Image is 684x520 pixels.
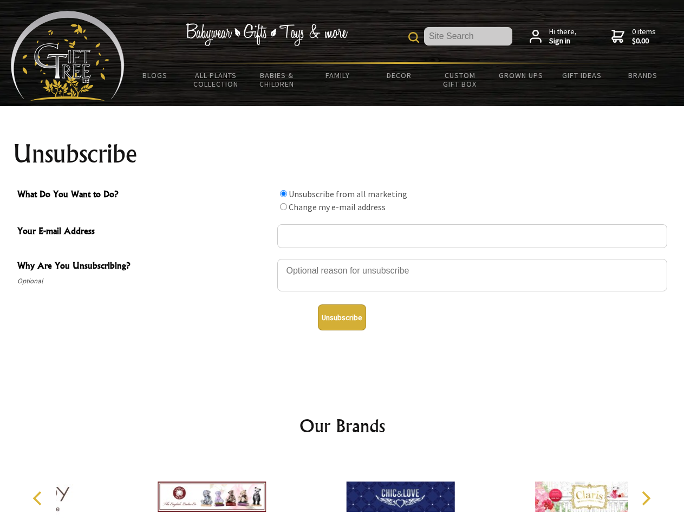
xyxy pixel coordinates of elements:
[17,224,272,240] span: Your E-mail Address
[277,259,667,291] textarea: Why Are You Unsubscribing?
[277,224,667,248] input: Your E-mail Address
[490,64,551,87] a: Grown Ups
[549,27,577,46] span: Hi there,
[429,64,491,95] a: Custom Gift Box
[246,64,308,95] a: Babies & Children
[368,64,429,87] a: Decor
[289,201,386,212] label: Change my e-mail address
[634,486,657,510] button: Next
[17,187,272,203] span: What Do You Want to Do?
[280,203,287,210] input: What Do You Want to Do?
[27,486,51,510] button: Previous
[22,413,663,439] h2: Our Brands
[613,64,674,87] a: Brands
[185,23,348,46] img: Babywear - Gifts - Toys & more
[551,64,613,87] a: Gift Ideas
[125,64,186,87] a: BLOGS
[408,32,419,43] img: product search
[632,36,656,46] strong: $0.00
[289,188,407,199] label: Unsubscribe from all marketing
[549,36,577,46] strong: Sign in
[530,27,577,46] a: Hi there,Sign in
[13,141,672,167] h1: Unsubscribe
[318,304,366,330] button: Unsubscribe
[186,64,247,95] a: All Plants Collection
[17,259,272,275] span: Why Are You Unsubscribing?
[632,27,656,46] span: 0 items
[11,11,125,101] img: Babyware - Gifts - Toys and more...
[611,27,656,46] a: 0 items$0.00
[17,275,272,288] span: Optional
[424,27,512,45] input: Site Search
[280,190,287,197] input: What Do You Want to Do?
[308,64,369,87] a: Family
